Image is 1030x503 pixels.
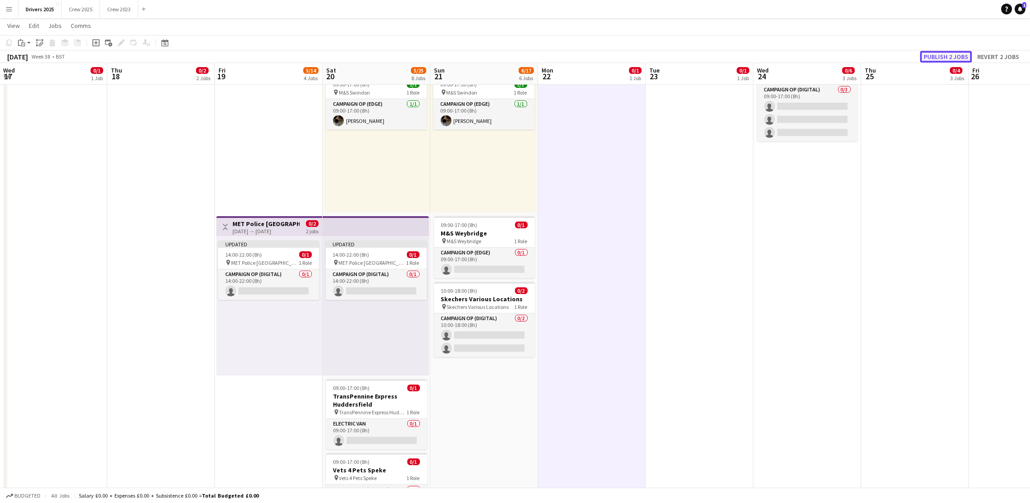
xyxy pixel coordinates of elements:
[950,75,964,82] div: 3 Jobs
[1015,4,1025,14] a: 1
[407,475,420,481] span: 1 Role
[434,282,535,357] app-job-card: 10:00-18:00 (8h)0/2Skechers Various Locations Skechers Various Locations1 RoleCampaign Op (Digita...
[434,313,535,357] app-card-role: Campaign Op (Digital)0/210:00-18:00 (8h)
[434,66,445,74] span: Sun
[434,216,535,278] app-job-card: 09:00-17:00 (8h)0/1M&S Weybridge M&S Weybridge1 RoleCampaign Op (Edge)0/109:00-17:00 (8h)
[515,238,528,245] span: 1 Role
[111,66,122,74] span: Thu
[441,287,478,294] span: 10:00-18:00 (8h)
[109,71,122,82] span: 18
[1022,2,1026,8] span: 1
[865,66,876,74] span: Thu
[326,66,336,74] span: Sat
[5,491,42,501] button: Budgeted
[649,66,660,74] span: Tue
[629,75,641,82] div: 1 Job
[407,251,419,258] span: 0/1
[91,67,103,74] span: 0/1
[219,66,226,74] span: Fri
[842,67,855,74] span: 0/6
[863,71,876,82] span: 25
[217,71,226,82] span: 19
[407,385,420,391] span: 0/1
[434,295,535,303] h3: Skechers Various Locations
[411,75,426,82] div: 8 Jobs
[218,240,319,248] div: Updated
[737,67,749,74] span: 0/1
[433,71,445,82] span: 21
[441,222,478,228] span: 09:00-17:00 (8h)
[514,89,527,96] span: 1 Role
[306,227,319,235] div: 2 jobs
[515,287,528,294] span: 0/2
[757,85,858,141] app-card-role: Campaign Op (Digital)0/309:00-17:00 (8h)
[920,51,972,63] button: Publish 2 jobs
[540,71,553,82] span: 22
[231,259,299,266] span: MET Police [GEOGRAPHIC_DATA]
[56,53,65,60] div: BST
[411,67,426,74] span: 5/25
[407,409,420,416] span: 1 Role
[225,251,262,258] span: 14:00-22:00 (8h)
[433,77,534,130] app-job-card: 09:00-17:00 (8h)1/1 M&S Swindon1 RoleCampaign Op (Edge)1/109:00-17:00 (8h)[PERSON_NAME]
[333,251,369,258] span: 14:00-22:00 (8h)
[971,71,980,82] span: 26
[406,259,419,266] span: 1 Role
[406,89,419,96] span: 1 Role
[48,22,62,30] span: Jobs
[326,466,427,474] h3: Vets 4 Pets Speke
[447,89,478,96] span: M&S Swindon
[7,52,28,61] div: [DATE]
[91,75,103,82] div: 1 Job
[3,66,15,74] span: Wed
[542,66,553,74] span: Mon
[2,71,15,82] span: 17
[519,67,534,74] span: 6/17
[648,71,660,82] span: 23
[447,238,482,245] span: M&S Weybridge
[326,99,427,130] app-card-role: Campaign Op (Edge)1/109:00-17:00 (8h)[PERSON_NAME]
[333,458,370,465] span: 09:00-17:00 (8h)
[196,67,209,74] span: 0/2
[7,22,20,30] span: View
[326,240,427,248] div: Updated
[339,409,407,416] span: TransPennine Express Huddersfield
[339,475,377,481] span: Vets 4 Pets Speke
[45,20,65,32] a: Jobs
[29,22,39,30] span: Edit
[299,259,312,266] span: 1 Role
[326,379,427,449] app-job-card: 09:00-17:00 (8h)0/1TransPennine Express Huddersfield TransPennine Express Huddersfield1 RoleElect...
[447,304,509,310] span: Skechers Various Locations
[62,0,100,18] button: Crew 2025
[306,220,319,227] span: 0/2
[333,385,370,391] span: 09:00-17:00 (8h)
[326,392,427,408] h3: TransPennine Express Huddersfield
[218,240,319,300] app-job-card: Updated14:00-22:00 (8h)0/1 MET Police [GEOGRAPHIC_DATA]1 RoleCampaign Op (Digital)0/114:00-22:00 ...
[515,304,528,310] span: 1 Role
[100,0,138,18] button: Crew 2023
[232,228,300,235] div: [DATE] → [DATE]
[434,248,535,278] app-card-role: Campaign Op (Edge)0/109:00-17:00 (8h)
[326,240,427,300] app-job-card: Updated14:00-22:00 (8h)0/1 MET Police [GEOGRAPHIC_DATA]1 RoleCampaign Op (Digital)0/114:00-22:00 ...
[299,251,312,258] span: 0/1
[30,53,52,60] span: Week 38
[843,75,857,82] div: 3 Jobs
[950,67,962,74] span: 0/4
[519,75,533,82] div: 6 Jobs
[434,229,535,237] h3: M&S Weybridge
[629,67,642,74] span: 0/1
[326,419,427,449] app-card-role: Electric Van0/109:00-17:00 (8h)
[18,0,62,18] button: Drivers 2025
[14,493,41,499] span: Budgeted
[325,71,336,82] span: 20
[50,492,71,499] span: All jobs
[326,77,427,130] div: 09:00-17:00 (8h)1/1 M&S Swindon1 RoleCampaign Op (Edge)1/109:00-17:00 (8h)[PERSON_NAME]
[407,458,420,465] span: 0/1
[339,89,370,96] span: M&S Swindon
[326,269,427,300] app-card-role: Campaign Op (Digital)0/114:00-22:00 (8h)
[339,259,406,266] span: MET Police [GEOGRAPHIC_DATA]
